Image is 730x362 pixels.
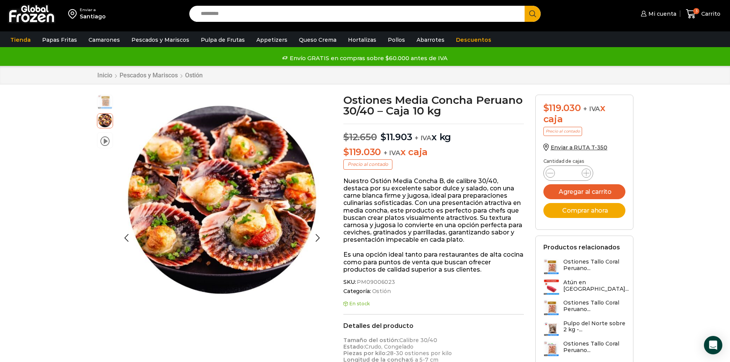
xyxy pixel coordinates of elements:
[543,259,625,275] a: Ostiones Tallo Coral Peruano...
[97,94,113,109] span: media concha 30:40
[684,5,722,23] a: 3 Carrito
[197,33,249,47] a: Pulpa de Frutas
[344,33,380,47] a: Hortalizas
[85,33,124,47] a: Camarones
[563,320,625,333] h3: Pulpo del Norte sobre 2 kg -...
[343,337,399,344] strong: Tamaño del ostión:
[551,144,607,151] span: Enviar a RUTA T-350
[543,159,625,164] p: Cantidad de cajas
[563,341,625,354] h3: Ostiones Tallo Coral Peruano...
[543,203,625,218] button: Comprar ahora
[699,10,720,18] span: Carrito
[452,33,495,47] a: Descuentos
[543,144,607,151] a: Enviar a RUTA T-350
[543,102,549,113] span: $
[543,244,620,251] h2: Productos relacionados
[343,147,524,158] p: x caja
[38,33,81,47] a: Papas Fritas
[80,7,106,13] div: Enviar a
[381,131,386,143] span: $
[413,33,448,47] a: Abarrotes
[343,279,524,285] span: SKU:
[295,33,340,47] a: Queso Crema
[343,124,524,143] p: x kg
[561,168,576,179] input: Product quantity
[356,279,395,285] span: PM09006023
[97,113,113,128] span: ostiones-con-concha
[343,95,524,116] h1: Ostiones Media Concha Peruano 30/40 – Caja 10 kg
[253,33,291,47] a: Appetizers
[343,343,365,350] strong: Estado:
[381,131,412,143] bdi: 11.903
[80,13,106,20] div: Santiago
[97,72,203,79] nav: Breadcrumb
[563,279,629,292] h3: Atún en [GEOGRAPHIC_DATA]...
[343,131,349,143] span: $
[7,33,34,47] a: Tienda
[563,259,625,272] h3: Ostiones Tallo Coral Peruano...
[543,103,625,125] div: x caja
[693,8,699,14] span: 3
[525,6,541,22] button: Search button
[343,146,381,157] bdi: 119.030
[343,131,377,143] bdi: 12.650
[185,72,203,79] a: Ostión
[543,341,625,357] a: Ostiones Tallo Coral Peruano...
[543,300,625,316] a: Ostiones Tallo Coral Peruano...
[343,177,524,244] p: Nuestro Ostión Media Concha B, de calibre 30/40, destaca por su excelente sabor dulce y salado, c...
[343,159,392,169] p: Precio al contado
[343,301,524,306] p: En stock
[97,72,113,79] a: Inicio
[128,33,193,47] a: Pescados y Mariscos
[543,102,581,113] bdi: 119.030
[343,288,524,295] span: Categoría:
[343,251,524,273] p: Es una opción ideal tanto para restaurantes de alta cocina como para puntos de venta que buscan o...
[343,146,349,157] span: $
[415,134,431,142] span: + IVA
[704,336,722,354] div: Open Intercom Messenger
[646,10,676,18] span: Mi cuenta
[68,7,80,20] img: address-field-icon.svg
[343,350,387,357] strong: Piezas por kilo:
[583,105,600,113] span: + IVA
[543,320,625,337] a: Pulpo del Norte sobre 2 kg -...
[384,33,409,47] a: Pollos
[563,300,625,313] h3: Ostiones Tallo Coral Peruano...
[543,184,625,199] button: Agregar al carrito
[384,149,400,157] span: + IVA
[371,288,391,295] a: Ostión
[119,72,178,79] a: Pescados y Mariscos
[543,279,629,296] a: Atún en [GEOGRAPHIC_DATA]...
[343,322,524,329] h2: Detalles del producto
[543,127,582,136] p: Precio al contado
[639,6,676,21] a: Mi cuenta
